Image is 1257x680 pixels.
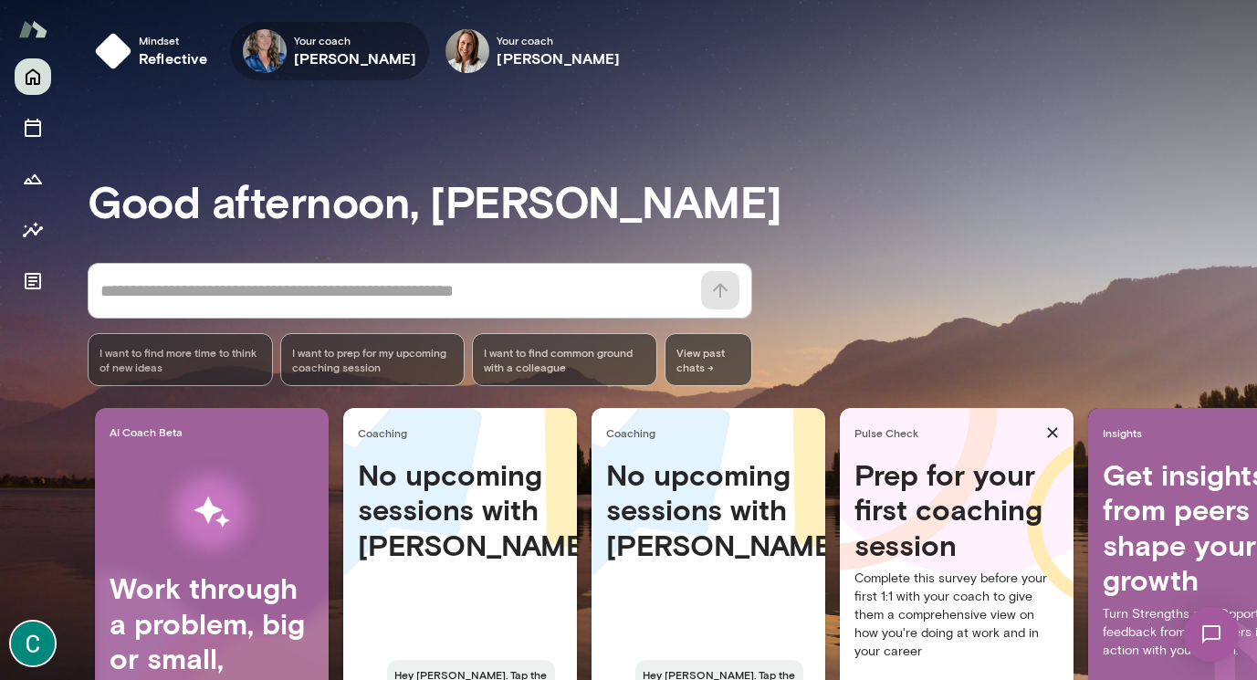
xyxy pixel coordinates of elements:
[854,457,1059,562] h4: Prep for your first coaching session
[88,22,223,80] button: Mindsetreflective
[497,33,620,47] span: Your coach
[606,457,811,562] h4: No upcoming sessions with [PERSON_NAME]
[15,263,51,299] button: Documents
[606,425,818,440] span: Coaching
[15,58,51,95] button: Home
[294,47,417,69] h6: [PERSON_NAME]
[497,47,620,69] h6: [PERSON_NAME]
[854,425,1039,440] span: Pulse Check
[445,29,489,73] img: Andrea Mayendia
[433,22,633,80] div: Andrea MayendiaYour coach[PERSON_NAME]
[292,345,454,374] span: I want to prep for my upcoming coaching session
[139,47,208,69] h6: reflective
[15,212,51,248] button: Insights
[280,333,466,386] div: I want to prep for my upcoming coaching session
[100,345,261,374] span: I want to find more time to think of new ideas
[139,33,208,47] span: Mindset
[358,425,570,440] span: Coaching
[88,175,1257,226] h3: Good afternoon, [PERSON_NAME]
[131,455,293,570] img: AI Workflows
[11,622,55,665] img: Cassie Cunningham
[294,33,417,47] span: Your coach
[88,333,273,386] div: I want to find more time to think of new ideas
[358,457,562,562] h4: No upcoming sessions with [PERSON_NAME]
[484,345,645,374] span: I want to find common ground with a colleague
[15,161,51,197] button: Growth Plan
[230,22,430,80] div: Nicole MenkhoffYour coach[PERSON_NAME]
[665,333,752,386] span: View past chats ->
[472,333,657,386] div: I want to find common ground with a colleague
[15,110,51,146] button: Sessions
[18,12,47,47] img: Mento
[95,33,131,69] img: mindset
[243,29,287,73] img: Nicole Menkhoff
[110,424,321,439] span: AI Coach Beta
[854,570,1059,661] p: Complete this survey before your first 1:1 with your coach to give them a comprehensive view on h...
